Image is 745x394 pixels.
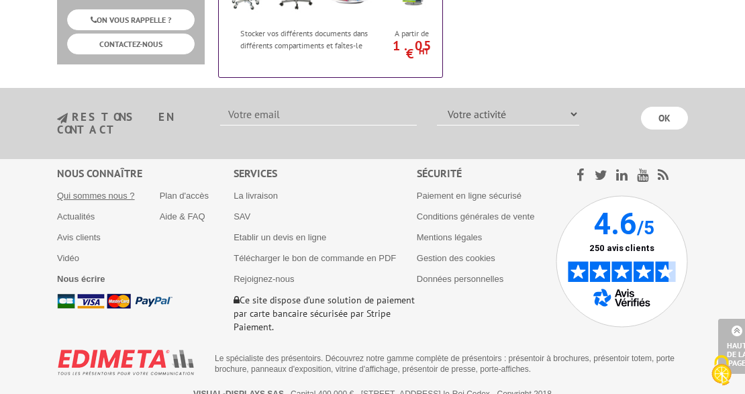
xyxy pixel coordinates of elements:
div: Sécurité [417,166,556,181]
p: Stocker vos différents documents dans différents compartiments et faîtes-le tourner sans vous dép... [240,28,383,62]
p: Ce site dispose d’une solution de paiement par carte bancaire sécurisée par Stripe Paiement. [234,293,417,334]
a: Gestion des cookies [417,253,495,263]
a: Nous écrire [57,274,105,284]
a: Actualités [57,211,95,221]
a: Mentions légales [417,232,483,242]
a: Conditions générales de vente [417,211,535,221]
a: Qui sommes nous ? [57,191,135,201]
a: Plan d'accès [160,191,209,201]
a: CONTACTEZ-NOUS [67,34,195,54]
a: ON VOUS RAPPELLE ? [67,9,195,30]
img: Cookies (fenêtre modale) [705,354,738,387]
p: Le spécialiste des présentoirs. Découvrez notre gamme complète de présentoirs : présentoir à broc... [215,353,678,375]
input: Votre email [220,103,417,126]
div: Nous connaître [57,166,234,181]
div: Services [234,166,417,181]
a: La livraison [234,191,278,201]
a: Données personnelles [417,274,503,284]
img: newsletter.jpg [57,113,68,124]
input: OK [641,107,688,130]
sup: HT [419,46,429,57]
a: Paiement en ligne sécurisé [417,191,521,201]
h3: restons en contact [57,111,200,135]
a: Télécharger le bon de commande en PDF [234,253,396,263]
a: Vidéo [57,253,79,263]
button: Cookies (fenêtre modale) [698,348,745,394]
a: Avis clients [57,232,101,242]
img: Avis Vérifiés - 4.6 sur 5 - 250 avis clients [556,195,688,328]
a: Rejoignez-nous [234,274,294,284]
a: SAV [234,211,250,221]
a: Aide & FAQ [160,211,205,221]
a: Etablir un devis en ligne [234,232,326,242]
p: 1.05 € [380,42,429,58]
span: A partir de [387,28,429,39]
